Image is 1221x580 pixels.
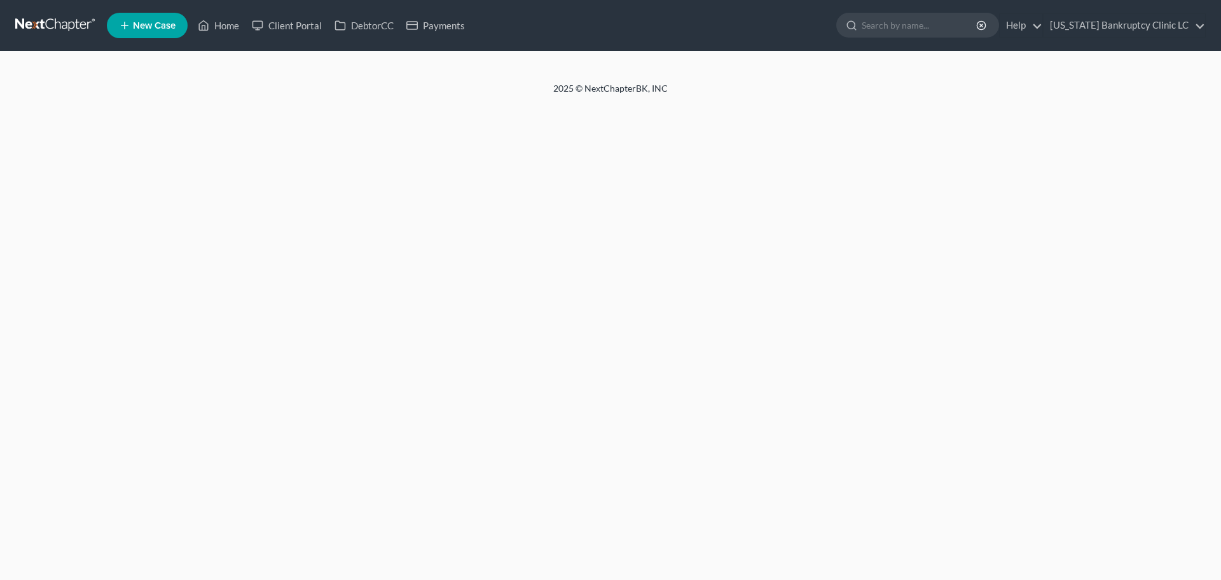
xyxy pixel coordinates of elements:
div: 2025 © NextChapterBK, INC [248,82,973,105]
a: Help [1000,14,1042,37]
input: Search by name... [862,13,978,37]
span: New Case [133,21,176,31]
a: Client Portal [245,14,328,37]
a: DebtorCC [328,14,400,37]
a: Payments [400,14,471,37]
a: [US_STATE] Bankruptcy Clinic LC [1044,14,1205,37]
a: Home [191,14,245,37]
